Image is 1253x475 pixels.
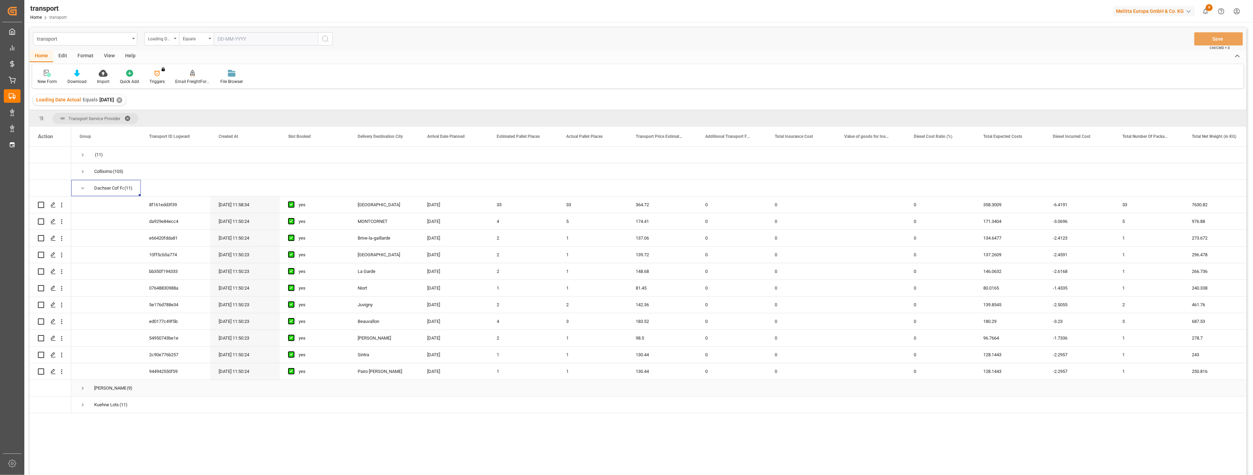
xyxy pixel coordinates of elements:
[1122,134,1169,139] span: Total Number Of Packages
[627,263,697,280] div: 148.68
[95,147,103,163] span: (11)
[30,263,71,280] div: Press SPACE to select this row.
[1114,247,1183,263] div: 1
[975,247,1044,263] div: 137.2609
[766,230,836,246] div: 0
[113,164,123,180] span: (103)
[210,213,280,230] div: [DATE] 11:50:24
[349,363,419,380] div: Pairo [PERSON_NAME]
[558,230,627,246] div: 1
[210,297,280,313] div: [DATE] 11:50:23
[349,263,419,280] div: La Garde
[1114,347,1183,363] div: 1
[1210,45,1230,50] span: Ctrl/CMD + S
[349,230,419,246] div: Brive-la-gaillarde
[1183,230,1253,246] div: 273.672
[975,347,1044,363] div: 128.1443
[488,197,558,213] div: 33
[210,347,280,363] div: [DATE] 11:50:24
[1053,134,1090,139] span: Diesel Incurred Cost
[1044,347,1114,363] div: -2.2957
[705,134,752,139] span: Additional Transport Fees
[210,313,280,330] div: [DATE] 11:50:23
[30,50,53,62] div: Home
[558,247,627,263] div: 1
[766,280,836,296] div: 0
[299,364,341,380] div: yes
[210,230,280,246] div: [DATE] 11:50:24
[975,363,1044,380] div: 128.1443
[38,133,53,140] div: Action
[427,134,465,139] span: Arrival Date Planned
[627,363,697,380] div: 130.44
[558,213,627,230] div: 5
[1114,197,1183,213] div: 33
[905,363,975,380] div: 0
[905,247,975,263] div: 0
[766,347,836,363] div: 0
[419,347,488,363] div: [DATE]
[488,230,558,246] div: 2
[766,213,836,230] div: 0
[975,280,1044,296] div: 80.0165
[30,363,71,380] div: Press SPACE to select this row.
[1114,313,1183,330] div: 3
[94,380,126,396] div: [PERSON_NAME]
[983,134,1022,139] span: Total Expected Costs
[141,313,210,330] div: ed0177c49f5b
[349,280,419,296] div: Niort
[1114,280,1183,296] div: 1
[175,78,210,85] div: Email FreightForwarders
[30,230,71,247] div: Press SPACE to select this row.
[766,363,836,380] div: 0
[905,197,975,213] div: 0
[30,197,71,213] div: Press SPACE to select this row.
[349,347,419,363] div: Sintra
[99,97,114,102] span: [DATE]
[844,134,891,139] span: Value of goods for Insurance
[627,297,697,313] div: 142.36
[299,230,341,246] div: yes
[1183,297,1253,313] div: 461.76
[558,313,627,330] div: 3
[488,297,558,313] div: 2
[349,330,419,346] div: [PERSON_NAME]
[141,263,210,280] div: bb350f194333
[488,280,558,296] div: 1
[30,180,71,197] div: Press SPACE to select this row.
[627,213,697,230] div: 174.41
[1044,263,1114,280] div: -2.6168
[697,263,766,280] div: 0
[1183,363,1253,380] div: 250.816
[318,32,333,45] button: search button
[697,213,766,230] div: 0
[905,297,975,313] div: 0
[99,50,120,62] div: View
[124,180,132,196] span: (11)
[975,297,1044,313] div: 139.8545
[1114,330,1183,346] div: 1
[116,97,122,103] div: ✕
[1044,247,1114,263] div: -2.4591
[141,247,210,263] div: 10ff5cb5a774
[179,32,214,45] button: open menu
[127,380,132,396] span: (9)
[33,32,137,45] button: open menu
[30,297,71,313] div: Press SPACE to select this row.
[1114,263,1183,280] div: 1
[141,280,210,296] div: 07648830988a
[144,32,179,45] button: open menu
[558,347,627,363] div: 1
[30,3,67,14] div: transport
[30,163,71,180] div: Press SPACE to select this row.
[905,213,975,230] div: 0
[120,50,141,62] div: Help
[636,134,682,139] span: Transport Price Estimated
[30,15,42,20] a: Home
[766,330,836,346] div: 0
[120,78,139,85] div: Quick Add
[210,280,280,296] div: [DATE] 11:50:24
[905,230,975,246] div: 0
[358,134,403,139] span: Delivery Destination City
[419,247,488,263] div: [DATE]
